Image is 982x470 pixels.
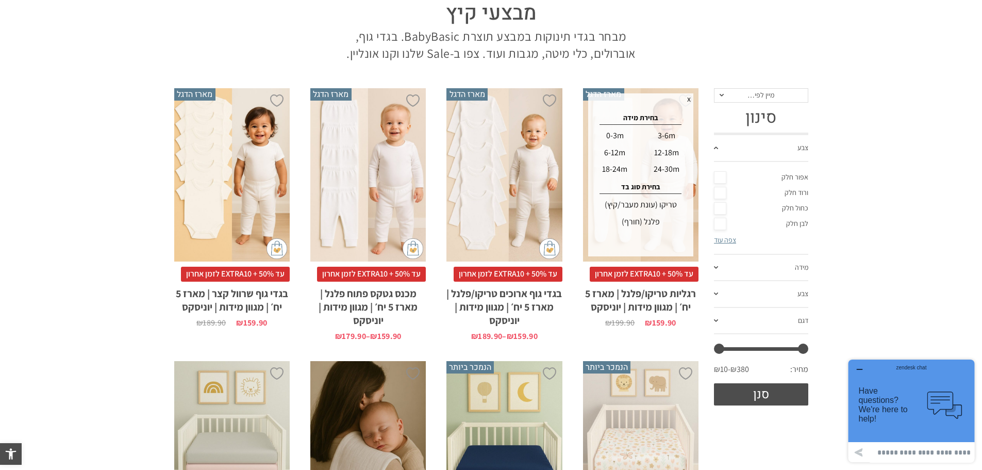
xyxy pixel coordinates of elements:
h2: מכנס גטקס פתוח פלנל | מארז 5 יח׳ | מגוון מידות | יוניסקס [310,282,426,327]
div: 18-24m [590,161,640,177]
span: ₪ [236,317,243,328]
span: מארז הדגל [583,88,624,101]
a: מארז הדגל בגדי גוף ארוכים טריקו/פלנל | מארז 5 יח׳ | מגוון מידות | יוניסקס עד 50% + EXTRA10 לזמן א... [446,88,562,341]
span: ₪ [507,331,513,342]
span: ₪ [196,317,203,328]
div: 24-30m [641,161,691,177]
div: פלנל (חורף) [590,214,692,230]
span: עד 50% + EXTRA10 לזמן אחרון [317,267,426,281]
bdi: 159.90 [370,331,401,342]
a: לבן חלק [714,216,808,232]
a: צבע [714,135,808,162]
span: ₪ [645,317,652,328]
span: הנמכר ביותר [446,361,494,374]
div: 12-18m [641,144,691,161]
span: – [446,327,562,341]
button: סנן [714,383,808,406]
a: מארז הדגל רגליות טריקו/פלנל | מארז 5 יח׳ | מגוון מידות | יוניסקס x בחירת מידה 0-3m 3-6m 6-12m 12-... [583,88,698,327]
a: צפה עוד [714,235,736,245]
a: אפור חלק [714,170,808,185]
h3: סינון [714,108,808,127]
h2: רגליות טריקו/פלנל | מארז 5 יח׳ | מגוון מידות | יוניסקס [583,282,698,314]
span: ₪ [471,331,478,342]
span: מארז הדגל [174,88,215,101]
h2: בגדי גוף ארוכים טריקו/פלנל | מארז 5 יח׳ | מגוון מידות | יוניסקס [446,282,562,327]
span: הנמכר ביותר [583,361,630,374]
bdi: 189.90 [196,317,226,328]
a: מארז הדגל מכנס גטקס פתוח פלנל | מארז 5 יח׳ | מגוון מידות | יוניסקס עד 50% + EXTRA10 לזמן אחרוןמכנ... [310,88,426,341]
p: מבחר בגדי תינוקות במבצע תוצרת BabyBasic. בגדי גוף, אוברולים, כלי מיטה, מגבות ועוד. צפו ב-Sale שלנ... [344,28,638,62]
a: מידה [714,255,808,282]
a: דגם [714,308,808,335]
img: cat-mini-atc.png [267,238,287,259]
a: כחול חלק [714,201,808,216]
span: ₪10 [714,364,730,375]
bdi: 159.90 [236,317,267,328]
bdi: 159.90 [645,317,676,328]
span: מארז הדגל [310,88,352,101]
img: cat-mini-atc.png [403,238,423,259]
span: – [310,327,426,341]
div: 0-3m [590,127,640,144]
div: 6-12m [590,144,640,161]
img: cat-mini-atc.png [539,238,560,259]
span: עד 50% + EXTRA10 לזמן אחרון [454,267,562,281]
div: 3-6m [641,127,691,144]
span: עד 50% + EXTRA10 לזמן אחרון [181,267,290,281]
span: מארז הדגל [446,88,488,101]
iframe: פותח יישומון שאפשר לשוחח בו בצ'אט עם אחד הנציגים שלנו [844,355,978,466]
span: ₪ [605,317,611,328]
a: ורוד חלק [714,185,808,201]
bdi: 199.90 [605,317,635,328]
span: עד 50% + EXTRA10 לזמן אחרון [590,267,698,281]
h2: בגדי גוף שרוול קצר | מארז 5 יח׳ | מגוון מידות | יוניסקס [174,282,290,314]
span: x [685,93,693,105]
span: מיין לפי… [747,90,774,100]
span: ₪ [335,331,342,342]
span: ₪380 [730,364,749,375]
bdi: 159.90 [507,331,538,342]
div: מחיר: — [714,361,808,383]
span: ₪ [370,331,377,342]
h4: בחירת סוג בד [590,183,692,191]
h4: בחירת מידה [590,114,692,122]
a: מארז הדגל בגדי גוף שרוול קצר | מארז 5 יח׳ | מגוון מידות | יוניסקס עד 50% + EXTRA10 לזמן אחרוןבגדי... [174,88,290,327]
a: צבע [714,281,808,308]
div: טריקו (עונת מעבר/קיץ) [590,197,692,213]
bdi: 179.90 [335,331,366,342]
bdi: 189.90 [471,331,502,342]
